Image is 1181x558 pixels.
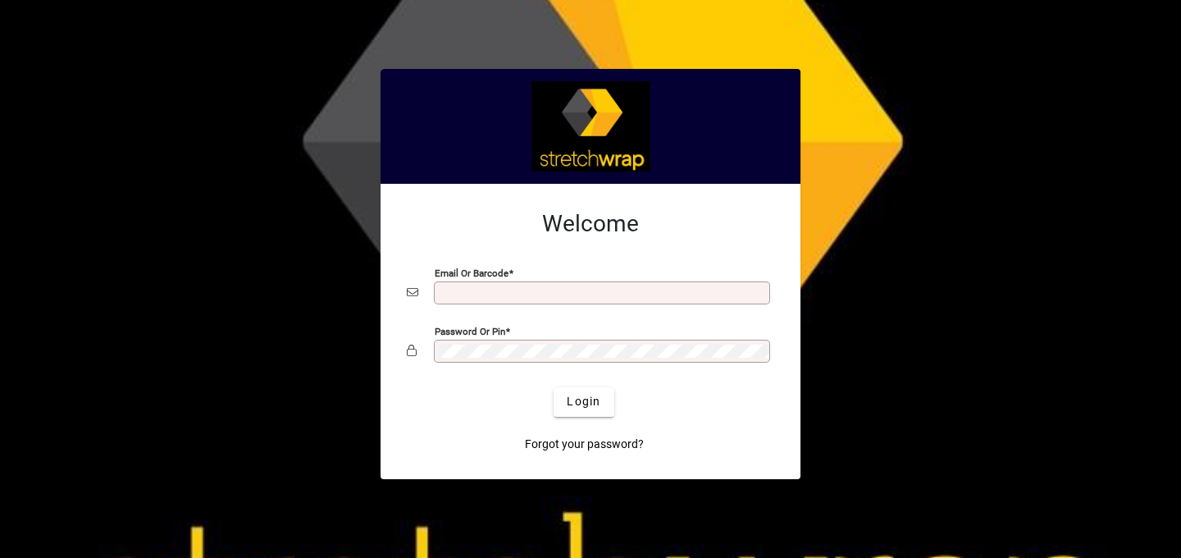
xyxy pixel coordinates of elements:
button: Login [554,387,613,417]
h2: Welcome [407,210,774,238]
a: Forgot your password? [518,430,650,460]
mat-label: Password or Pin [435,325,505,336]
mat-label: Email or Barcode [435,267,508,278]
span: Login [567,393,600,410]
span: Forgot your password? [525,436,644,453]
